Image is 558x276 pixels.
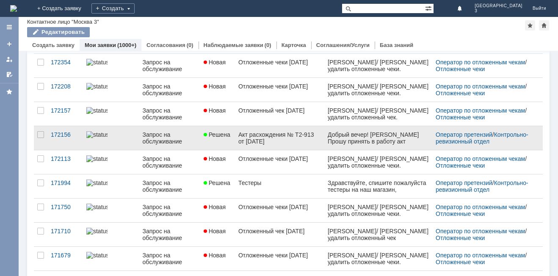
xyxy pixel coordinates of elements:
[51,155,80,162] div: 172113
[139,102,200,126] a: Запрос на обслуживание
[204,179,230,186] span: Решена
[85,42,116,48] a: Мои заявки
[436,228,533,241] div: /
[86,228,108,235] img: statusbar-100 (1).png
[436,107,525,114] a: Оператор по отложенным чекам
[86,252,108,259] img: statusbar-100 (1).png
[436,155,525,162] a: Оператор по отложенным чекам
[143,155,197,169] div: Запрос на обслуживание
[200,78,235,102] a: Новая
[200,223,235,246] a: Новая
[235,199,324,222] a: Отложенные чеки [DATE]
[235,78,324,102] a: Отложенные чеки [DATE]
[204,107,226,114] span: Новая
[47,78,83,102] a: 172208
[47,102,83,126] a: 172157
[436,179,533,193] div: /
[3,52,16,66] a: Мои заявки
[238,107,321,114] div: Отложенный чек [DATE]
[316,42,370,48] a: Соглашения/Услуги
[238,83,321,90] div: Отложенные чеки [DATE]
[436,131,528,145] a: Контрольно-ревизионный отдел
[436,83,533,97] div: /
[51,107,80,114] div: 172157
[436,252,525,259] a: Оператор по отложенным чекам
[86,179,108,186] img: statusbar-100 (1).png
[139,150,200,174] a: Запрос на обслуживание
[436,131,492,138] a: Оператор претензий
[83,102,139,126] a: statusbar-100 (1).png
[139,247,200,270] a: Запрос на обслуживание
[83,223,139,246] a: statusbar-100 (1).png
[47,223,83,246] a: 171710
[525,20,535,30] div: Добавить в избранное
[436,66,485,72] a: Отложенные чеки
[32,42,75,48] a: Создать заявку
[238,252,321,259] div: Отложенные чеки [DATE]
[200,247,235,270] a: Новая
[436,59,533,72] div: /
[47,54,83,77] a: 172354
[436,204,533,217] div: /
[380,42,413,48] a: База знаний
[83,54,139,77] a: statusbar-100 (1).png
[436,131,533,145] div: /
[51,252,80,259] div: 171679
[139,174,200,198] a: Запрос на обслуживание
[204,228,226,235] span: Новая
[539,20,549,30] div: Сделать домашней страницей
[51,179,80,186] div: 171994
[51,204,80,210] div: 171750
[235,126,324,150] a: Акт расхождения № Т2-913 от [DATE]
[235,150,324,174] a: Отложенные чеки [DATE]
[3,68,16,81] a: Мои согласования
[86,83,108,90] img: statusbar-100 (1).png
[143,59,197,72] div: Запрос на обслуживание
[436,114,485,121] a: Отложенные чеки
[436,59,525,66] a: Оператор по отложенным чекам
[235,174,324,198] a: Тестеры
[139,54,200,77] a: Запрос на обслуживание
[86,107,108,114] img: statusbar-100 (1).png
[139,126,200,150] a: Запрос на обслуживание
[86,59,108,66] img: statusbar-100 (1).png
[200,199,235,222] a: Новая
[235,247,324,270] a: Отложенные чеки [DATE]
[200,174,235,198] a: Решена
[200,54,235,77] a: Новая
[143,179,197,193] div: Запрос на обслуживание
[139,199,200,222] a: Запрос на обслуживание
[235,54,324,77] a: Отложенные чеки [DATE]
[51,59,80,66] div: 172354
[200,102,235,126] a: Новая
[91,3,135,14] div: Создать
[204,83,226,90] span: Новая
[436,179,492,186] a: Оператор претензий
[51,228,80,235] div: 171710
[436,259,485,265] a: Отложенные чеки
[436,162,485,169] a: Отложенные чеки
[475,3,522,8] span: [GEOGRAPHIC_DATA]
[47,199,83,222] a: 171750
[204,131,230,138] span: Решена
[436,228,525,235] a: Оператор по отложенным чекам
[117,42,136,48] div: (1000+)
[436,107,533,121] div: /
[47,126,83,150] a: 172156
[436,83,525,90] a: Оператор по отложенным чекам
[238,179,321,186] div: Тестеры
[436,179,528,193] a: Контрольно-ревизионный отдел
[238,59,321,66] div: Отложенные чеки [DATE]
[47,174,83,198] a: 171994
[27,19,99,25] div: Контактное лицо "Москва 3"
[235,223,324,246] a: Отложенный чек [DATE]
[51,131,80,138] div: 172156
[436,155,533,169] div: /
[83,174,139,198] a: statusbar-100 (1).png
[139,223,200,246] a: Запрос на обслуживание
[436,90,485,97] a: Отложенные чеки
[265,42,271,48] div: (0)
[83,199,139,222] a: statusbar-100 (1).png
[146,42,185,48] a: Согласования
[187,42,193,48] div: (0)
